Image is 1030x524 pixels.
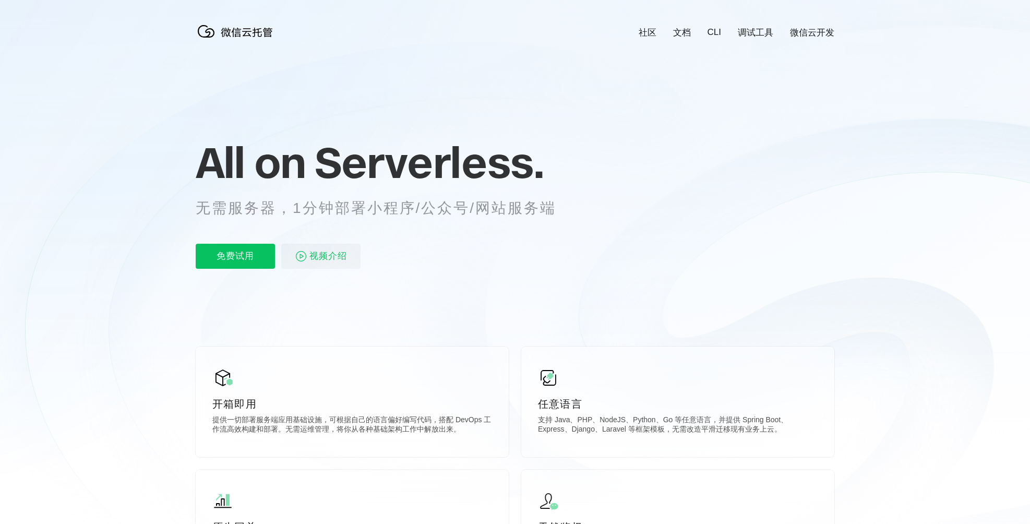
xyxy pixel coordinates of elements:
[295,250,307,263] img: video_play.svg
[212,415,492,436] p: 提供一切部署服务端应用基础设施，可根据自己的语言偏好编写代码，搭配 DevOps 工作流高效构建和部署。无需运维管理，将你从各种基础架构工作中解放出来。
[196,136,305,188] span: All on
[196,21,279,42] img: 微信云托管
[673,27,691,39] a: 文档
[196,34,279,43] a: 微信云托管
[196,244,275,269] p: 免费试用
[212,397,492,411] p: 开箱即用
[790,27,834,39] a: 微信云开发
[708,27,721,38] a: CLI
[538,415,818,436] p: 支持 Java、PHP、NodeJS、Python、Go 等任意语言，并提供 Spring Boot、Express、Django、Laravel 等框架模板，无需改造平滑迁移现有业务上云。
[315,136,544,188] span: Serverless.
[309,244,347,269] span: 视频介绍
[738,27,773,39] a: 调试工具
[538,397,818,411] p: 任意语言
[639,27,656,39] a: 社区
[196,198,576,219] p: 无需服务器，1分钟部署小程序/公众号/网站服务端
